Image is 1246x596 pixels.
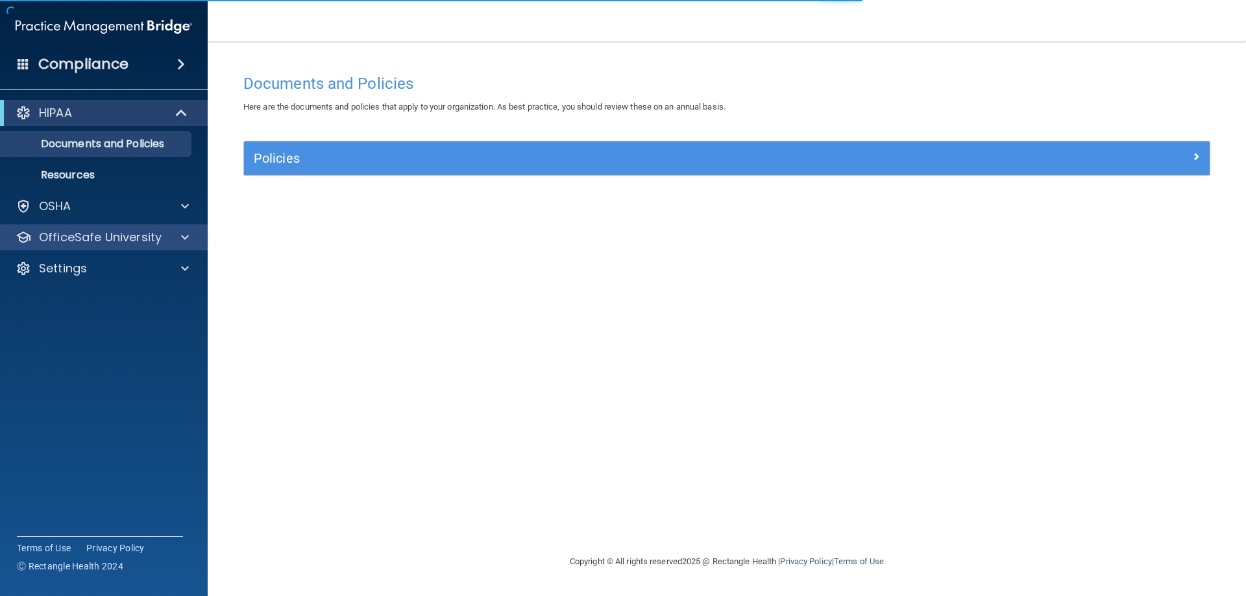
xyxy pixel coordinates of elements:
span: Ⓒ Rectangle Health 2024 [17,560,123,573]
img: PMB logo [16,14,192,40]
a: Privacy Policy [780,556,831,566]
p: OSHA [39,198,71,214]
a: OfficeSafe University [16,230,189,245]
h4: Documents and Policies [243,75,1210,92]
h5: Policies [254,151,959,165]
h4: Compliance [38,55,128,73]
a: Policies [254,148,1200,169]
p: Resources [8,169,186,182]
p: OfficeSafe University [39,230,162,245]
a: Settings [16,261,189,276]
span: Here are the documents and policies that apply to your organization. As best practice, you should... [243,102,726,112]
p: HIPAA [39,105,72,121]
a: OSHA [16,198,189,214]
a: HIPAA [16,105,188,121]
p: Settings [39,261,87,276]
a: Terms of Use [834,556,884,566]
div: Copyright © All rights reserved 2025 @ Rectangle Health | | [490,541,964,582]
p: Documents and Policies [8,137,186,150]
a: Privacy Policy [86,542,145,554]
a: Terms of Use [17,542,71,554]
